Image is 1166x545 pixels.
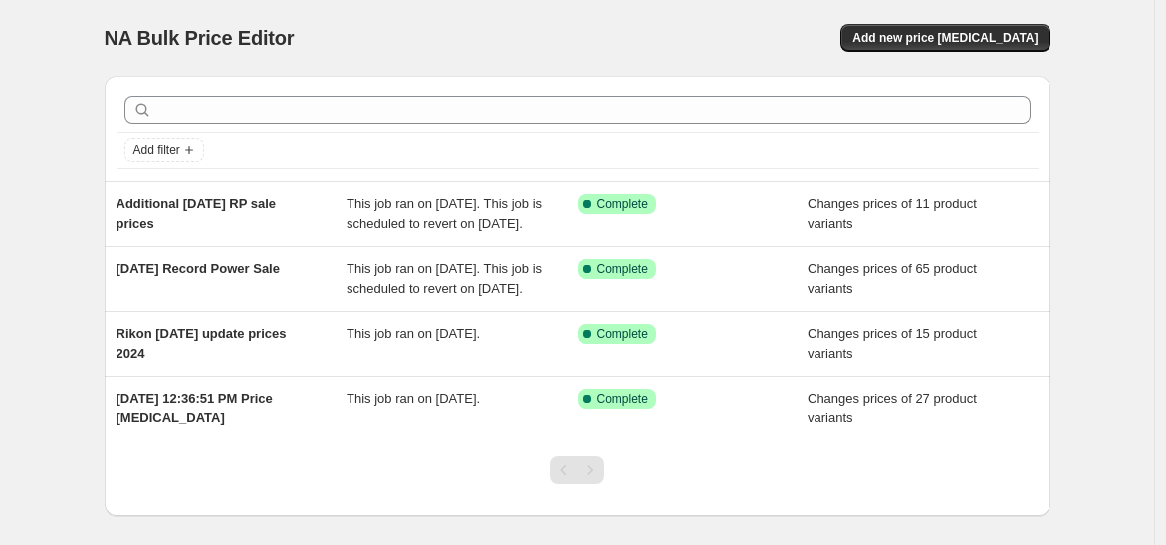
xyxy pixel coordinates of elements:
nav: Pagination [550,456,604,484]
span: Complete [597,196,648,212]
span: Complete [597,391,648,407]
span: NA Bulk Price Editor [105,27,295,49]
span: Add filter [133,142,180,158]
span: Complete [597,326,648,342]
span: Changes prices of 11 product variants [808,196,977,231]
span: This job ran on [DATE]. This job is scheduled to revert on [DATE]. [347,261,542,296]
span: Changes prices of 15 product variants [808,326,977,361]
span: [DATE] 12:36:51 PM Price [MEDICAL_DATA] [117,391,273,425]
button: Add filter [124,138,204,162]
span: This job ran on [DATE]. [347,326,480,341]
span: Complete [597,261,648,277]
span: Add new price [MEDICAL_DATA] [852,30,1038,46]
span: Changes prices of 65 product variants [808,261,977,296]
span: Rikon [DATE] update prices 2024 [117,326,287,361]
span: Changes prices of 27 product variants [808,391,977,425]
span: This job ran on [DATE]. [347,391,480,406]
span: Additional [DATE] RP sale prices [117,196,277,231]
button: Add new price [MEDICAL_DATA] [840,24,1049,52]
span: [DATE] Record Power Sale [117,261,280,276]
span: This job ran on [DATE]. This job is scheduled to revert on [DATE]. [347,196,542,231]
